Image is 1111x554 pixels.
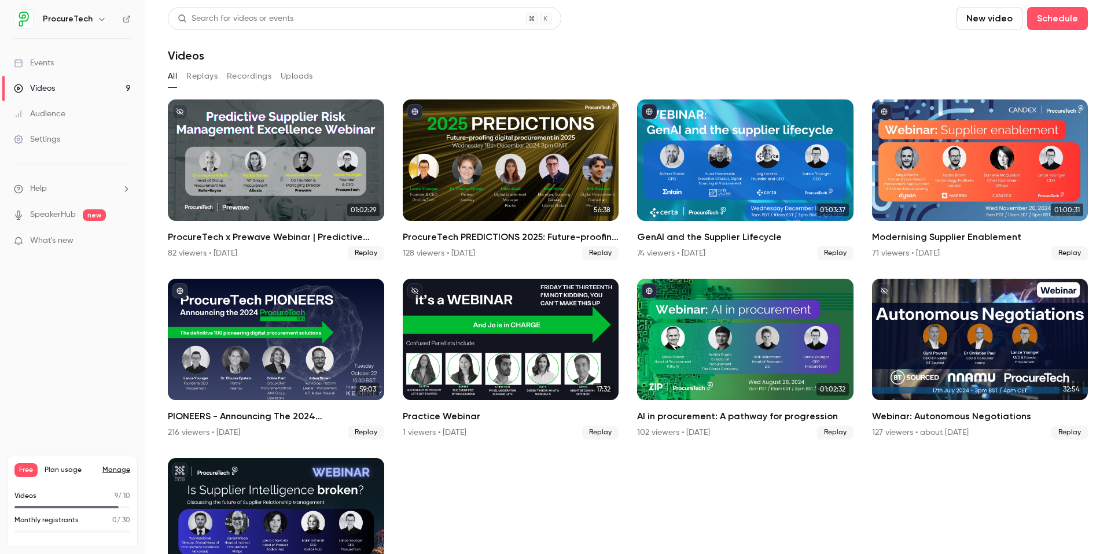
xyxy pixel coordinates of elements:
[347,204,380,216] span: 01:02:29
[637,99,854,260] a: 01:03:37GenAI and the Supplier Lifecycle74 viewers • [DATE]Replay
[872,279,1088,439] li: Webinar: Autonomous Negotiations
[14,463,38,477] span: Free
[115,491,130,501] p: / 10
[30,209,76,221] a: SpeakerHub
[872,230,1088,244] h2: Modernising Supplier Enablement
[14,10,33,28] img: ProcureTech
[14,515,79,526] p: Monthly registrants
[227,67,271,86] button: Recordings
[102,466,130,475] a: Manage
[407,104,422,119] button: published
[872,279,1088,439] a: 32:54Webinar: Autonomous Negotiations127 viewers • about [DATE]Replay
[403,99,619,260] a: 56:38ProcureTech PREDICTIONS 2025: Future-proofing digital procurement in [DATE]128 viewers • [DA...
[403,230,619,244] h2: ProcureTech PREDICTIONS 2025: Future-proofing digital procurement in [DATE]
[877,283,892,298] button: unpublished
[30,183,47,195] span: Help
[582,246,619,260] span: Replay
[172,104,187,119] button: unpublished
[957,7,1022,30] button: New video
[637,279,854,439] a: 01:02:32AI in procurement: A pathway for progression102 viewers • [DATE]Replay
[637,230,854,244] h2: GenAI and the Supplier Lifecycle
[872,99,1088,260] a: 01:00:31Modernising Supplier Enablement71 viewers • [DATE]Replay
[403,99,619,260] li: ProcureTech PREDICTIONS 2025: Future-proofing digital procurement in 2025
[637,427,710,438] div: 102 viewers • [DATE]
[1051,246,1088,260] span: Replay
[172,283,187,298] button: published
[593,383,614,396] span: 17:32
[168,248,237,259] div: 82 viewers • [DATE]
[168,230,384,244] h2: ProcureTech x Prewave Webinar | Predictive Supplier Risk Management Excellence
[178,13,293,25] div: Search for videos or events
[407,283,422,298] button: unpublished
[186,67,218,86] button: Replays
[872,248,940,259] div: 71 viewers • [DATE]
[348,426,384,439] span: Replay
[115,493,118,500] span: 9
[1060,383,1083,396] span: 32:54
[403,279,619,439] li: Practice Webinar
[356,383,380,396] span: 59:03
[30,235,73,247] span: What's new
[872,409,1088,423] h2: Webinar: Autonomous Negotiations
[168,7,1088,547] section: Videos
[642,104,657,119] button: published
[14,183,131,195] li: help-dropdown-opener
[112,515,130,526] p: / 30
[117,236,131,246] iframe: Noticeable Trigger
[14,83,55,94] div: Videos
[45,466,95,475] span: Plan usage
[590,204,614,216] span: 56:38
[14,57,54,69] div: Events
[877,104,892,119] button: published
[817,426,854,439] span: Replay
[403,427,466,438] div: 1 viewers • [DATE]
[637,99,854,260] li: GenAI and the Supplier Lifecycle
[1027,7,1088,30] button: Schedule
[582,426,619,439] span: Replay
[1051,204,1083,216] span: 01:00:31
[403,248,475,259] div: 128 viewers • [DATE]
[14,491,36,501] p: Videos
[642,283,657,298] button: published
[281,67,313,86] button: Uploads
[637,279,854,439] li: AI in procurement: A pathway for progression
[168,279,384,439] li: PIONEERS - Announcing The 2024 ProcureTech100
[172,463,187,478] button: unpublished
[817,246,854,260] span: Replay
[168,99,384,260] a: 01:02:29ProcureTech x Prewave Webinar | Predictive Supplier Risk Management Excellence82 viewers ...
[168,409,384,423] h2: PIONEERS - Announcing The 2024 ProcureTech100
[83,209,106,221] span: new
[403,409,619,423] h2: Practice Webinar
[872,427,969,438] div: 127 viewers • about [DATE]
[14,134,60,145] div: Settings
[112,517,117,524] span: 0
[348,246,384,260] span: Replay
[168,279,384,439] a: 59:03PIONEERS - Announcing The 2024 ProcureTech100216 viewers • [DATE]Replay
[637,248,705,259] div: 74 viewers • [DATE]
[1051,426,1088,439] span: Replay
[168,427,240,438] div: 216 viewers • [DATE]
[816,383,849,396] span: 01:02:32
[816,204,849,216] span: 01:03:37
[637,409,854,423] h2: AI in procurement: A pathway for progression
[872,99,1088,260] li: Modernising Supplier Enablement
[168,99,384,260] li: ProcureTech x Prewave Webinar | Predictive Supplier Risk Management Excellence
[403,279,619,439] a: 17:32Practice Webinar1 viewers • [DATE]Replay
[168,49,204,62] h1: Videos
[168,67,177,86] button: All
[14,108,65,120] div: Audience
[43,13,93,25] h6: ProcureTech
